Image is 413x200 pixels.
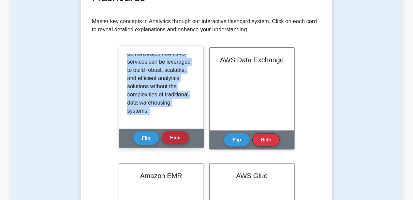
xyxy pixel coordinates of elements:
[92,17,321,34] p: Master key concepts in Analytics through our interactive flashcard system. Click on each card to ...
[133,132,159,145] button: Flip
[162,131,189,144] button: Hide
[224,133,250,147] button: Flip
[218,56,286,64] h2: AWS Data Exchange
[218,172,286,180] h2: AWS Glue
[127,172,195,180] h2: Amazon EMR
[252,133,280,147] button: Hide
